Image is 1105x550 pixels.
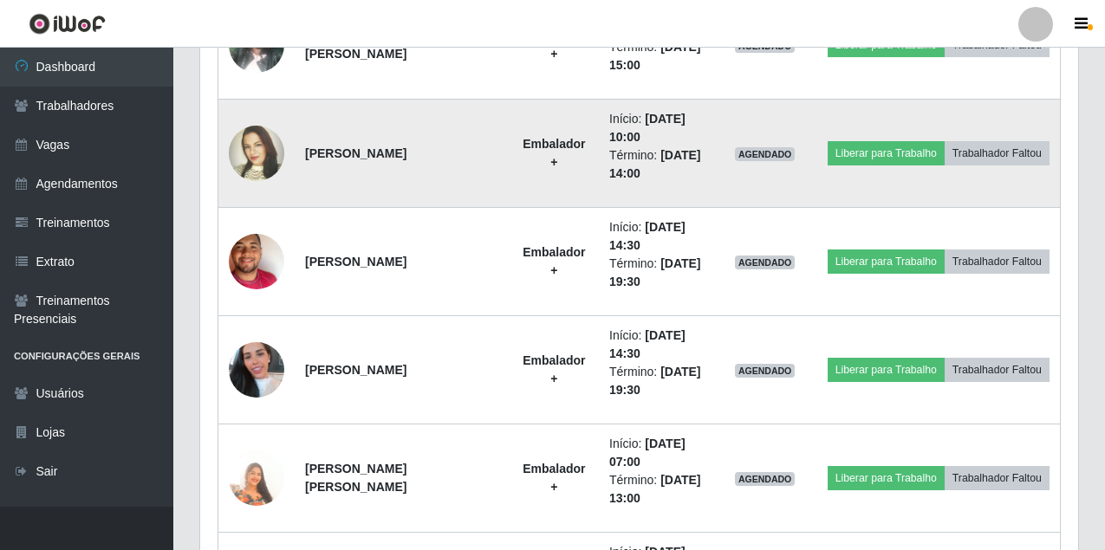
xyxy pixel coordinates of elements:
[945,249,1050,274] button: Trabalhador Faltou
[229,212,284,311] img: 1698948532439.jpeg
[735,256,796,269] span: AGENDADO
[609,363,703,399] li: Término:
[945,466,1050,490] button: Trabalhador Faltou
[735,147,796,161] span: AGENDADO
[609,218,703,255] li: Início:
[609,255,703,291] li: Término:
[609,435,703,471] li: Início:
[523,137,585,169] strong: Embalador +
[305,363,406,377] strong: [PERSON_NAME]
[523,353,585,385] strong: Embalador +
[735,364,796,378] span: AGENDADO
[609,112,686,144] time: [DATE] 10:00
[609,38,703,74] li: Término:
[305,255,406,269] strong: [PERSON_NAME]
[609,327,703,363] li: Início:
[828,466,945,490] button: Liberar para Trabalho
[609,471,703,508] li: Término:
[609,146,703,183] li: Término:
[945,141,1050,165] button: Trabalhador Faltou
[828,358,945,382] button: Liberar para Trabalho
[305,146,406,160] strong: [PERSON_NAME]
[229,94,284,214] img: 1719496420169.jpeg
[305,462,406,494] strong: [PERSON_NAME] [PERSON_NAME]
[609,110,703,146] li: Início:
[523,245,585,277] strong: Embalador +
[609,328,686,360] time: [DATE] 14:30
[29,13,106,35] img: CoreUI Logo
[609,220,686,252] time: [DATE] 14:30
[828,141,945,165] button: Liberar para Trabalho
[229,429,284,527] img: 1703120589950.jpeg
[735,472,796,486] span: AGENDADO
[828,249,945,274] button: Liberar para Trabalho
[523,462,585,494] strong: Embalador +
[229,320,284,419] img: 1750447582660.jpeg
[945,358,1050,382] button: Trabalhador Faltou
[609,437,686,469] time: [DATE] 07:00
